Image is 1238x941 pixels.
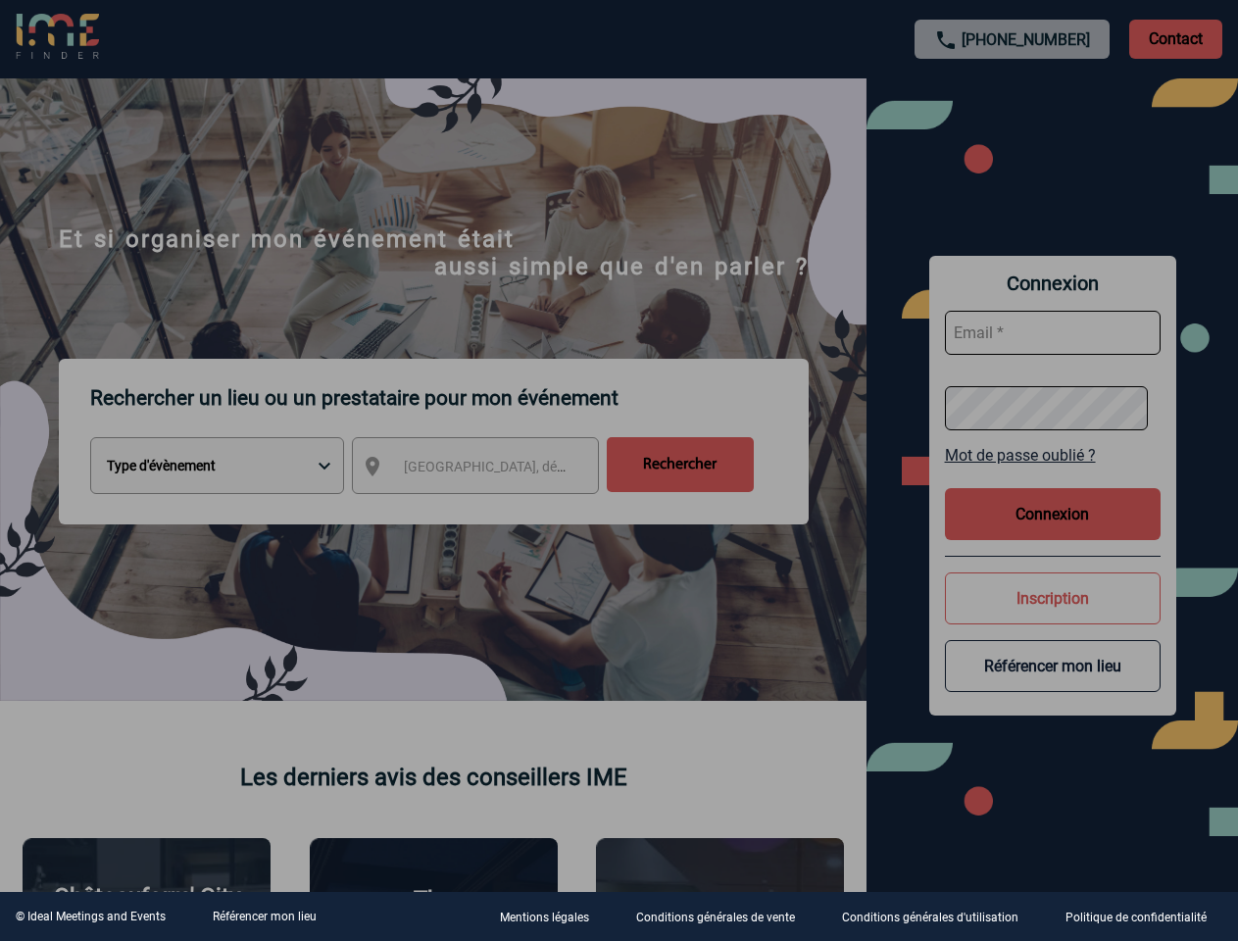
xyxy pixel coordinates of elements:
[1065,912,1207,925] p: Politique de confidentialité
[636,912,795,925] p: Conditions générales de vente
[500,912,589,925] p: Mentions légales
[213,910,317,923] a: Référencer mon lieu
[826,908,1050,926] a: Conditions générales d'utilisation
[484,908,620,926] a: Mentions légales
[620,908,826,926] a: Conditions générales de vente
[1050,908,1238,926] a: Politique de confidentialité
[16,910,166,923] div: © Ideal Meetings and Events
[842,912,1018,925] p: Conditions générales d'utilisation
